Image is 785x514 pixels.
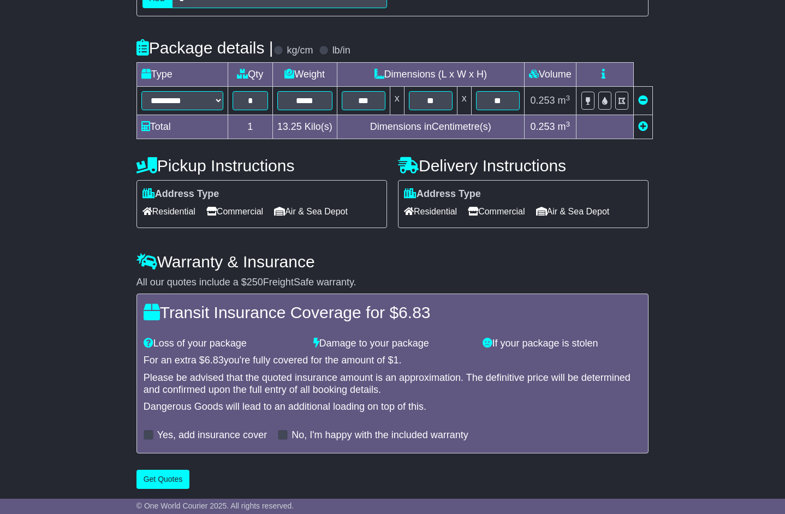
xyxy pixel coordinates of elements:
[292,429,468,441] label: No, I'm happy with the included warranty
[404,203,457,220] span: Residential
[136,39,273,57] h4: Package details |
[457,87,471,115] td: x
[136,157,387,175] h4: Pickup Instructions
[638,95,648,106] a: Remove this item
[393,355,399,366] span: 1
[142,188,219,200] label: Address Type
[157,429,267,441] label: Yes, add insurance cover
[524,63,576,87] td: Volume
[390,87,404,115] td: x
[530,121,555,132] span: 0.253
[468,203,525,220] span: Commercial
[247,277,263,288] span: 250
[536,203,610,220] span: Air & Sea Depot
[272,115,337,139] td: Kilo(s)
[274,203,348,220] span: Air & Sea Depot
[272,63,337,87] td: Weight
[477,338,647,350] div: If your package is stolen
[136,277,649,289] div: All our quotes include a $ FreightSafe warranty.
[404,188,481,200] label: Address Type
[277,121,302,132] span: 13.25
[287,45,313,57] label: kg/cm
[308,338,478,350] div: Damage to your package
[228,115,272,139] td: 1
[144,355,642,367] div: For an extra $ you're fully covered for the amount of $ .
[136,115,228,139] td: Total
[136,470,190,489] button: Get Quotes
[558,121,570,132] span: m
[136,253,649,271] h4: Warranty & Insurance
[144,303,642,321] h4: Transit Insurance Coverage for $
[337,115,524,139] td: Dimensions in Centimetre(s)
[558,95,570,106] span: m
[205,355,224,366] span: 6.83
[136,501,294,510] span: © One World Courier 2025. All rights reserved.
[566,94,570,102] sup: 3
[206,203,263,220] span: Commercial
[332,45,350,57] label: lb/in
[138,338,308,350] div: Loss of your package
[530,95,555,106] span: 0.253
[399,303,430,321] span: 6.83
[228,63,272,87] td: Qty
[144,401,642,413] div: Dangerous Goods will lead to an additional loading on top of this.
[638,121,648,132] a: Add new item
[136,63,228,87] td: Type
[142,203,195,220] span: Residential
[566,120,570,128] sup: 3
[337,63,524,87] td: Dimensions (L x W x H)
[144,372,642,396] div: Please be advised that the quoted insurance amount is an approximation. The definitive price will...
[398,157,649,175] h4: Delivery Instructions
